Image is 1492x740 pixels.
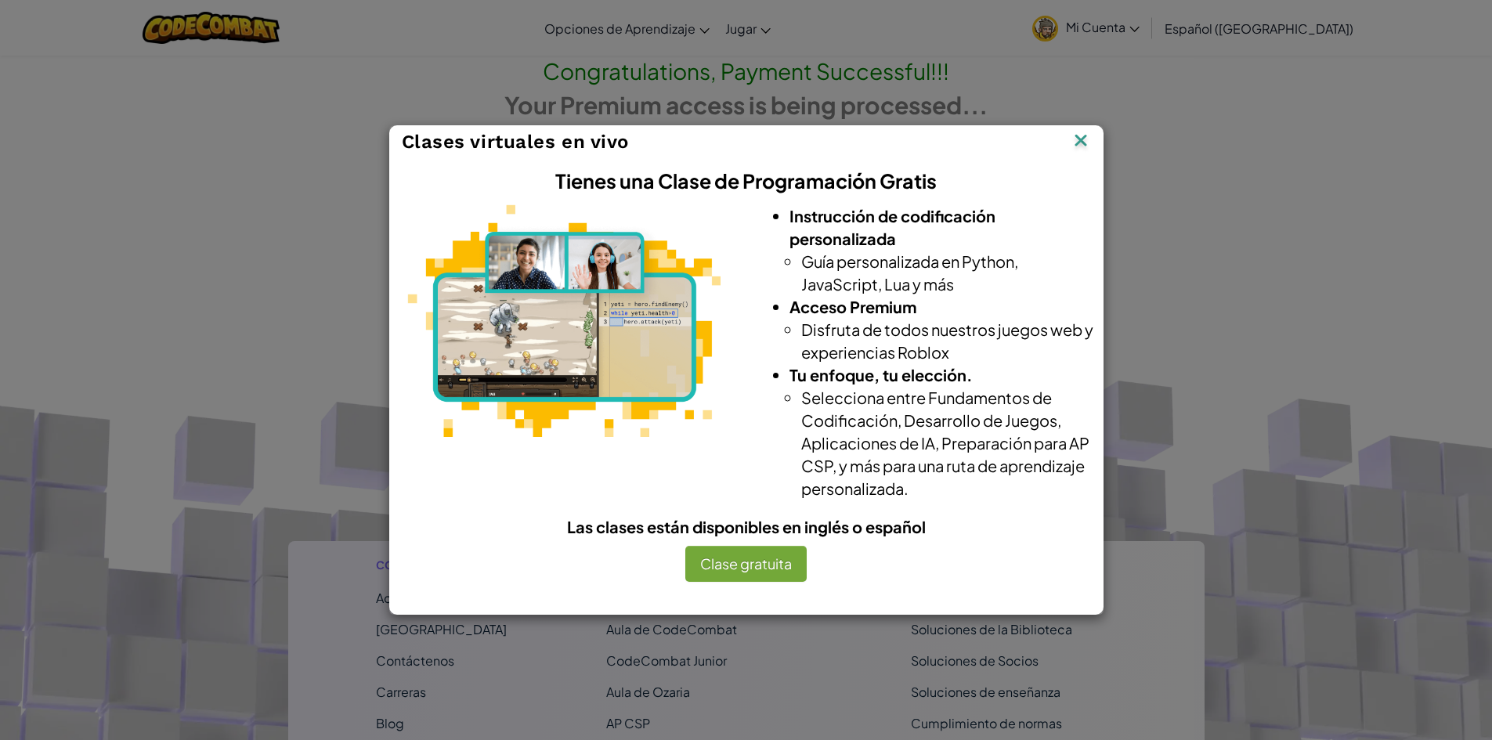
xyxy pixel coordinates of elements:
[407,204,721,437] img: teacher and student playing codecombat
[685,546,807,582] button: Clase gratuita
[801,318,1099,363] li: Disfruta de todos nuestros juegos web y experiencias Roblox
[801,386,1099,500] li: Selecciona entre Fundamentos de Codificación, Desarrollo de Juegos, Aplicaciones de IA, Preparaci...
[390,515,1103,538] div: Las clases están disponibles en inglés o español
[789,363,1099,386] li: Tu enfoque, tu elección.
[1071,130,1091,153] img: IconClose.svg
[789,204,1099,250] li: Instrucción de codificación personalizada
[382,158,1111,204] div: Tienes una Clase de Programación Gratis
[789,295,1099,318] li: Acceso Premium
[801,250,1099,295] li: Guía personalizada en Python, JavaScript, Lua y más
[402,131,629,153] span: Clases virtuales en vivo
